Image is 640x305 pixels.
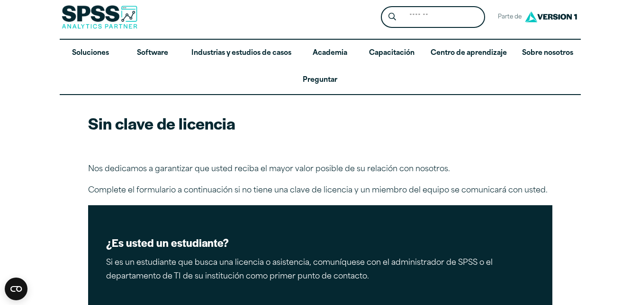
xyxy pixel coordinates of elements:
[232,78,253,86] span: Job title
[522,50,573,57] font: Sobre nosotros
[191,50,291,57] font: Industrias y estudios de casos
[383,9,401,26] button: Icono de lupa de búsqueda
[137,50,168,57] font: Software
[381,6,485,28] form: Formulario de búsqueda del encabezado del sitio
[313,50,347,57] font: Academia
[72,50,109,57] font: Soluciones
[232,40,276,47] span: Company Email
[88,187,548,194] font: Complete el formulario a continuación si no tiene una clave de licencia y un miembro del equipo s...
[106,259,493,280] font: Si es un estudiante que busca una licencia o asistencia, comuníquese con el administrador de SPSS...
[2,172,9,178] input: I agree to allow Version 1 to store and process my data and to send communications.*
[523,8,579,26] img: Logotipo de la versión 1
[88,112,235,134] font: Sin clave de licencia
[60,40,122,67] a: Soluciones
[388,13,396,21] svg: Icono de lupa de búsqueda
[431,50,507,57] font: Centro de aprendizaje
[514,40,581,67] a: Sobre nosotros
[62,5,137,29] img: Socio de análisis de SPSS
[60,40,581,94] nav: Versión de escritorio del menú principal del sitio
[232,1,261,8] span: Last name
[88,166,450,173] font: Nos dedicamos a garantizar que usted reciba el mayor valor posible de su relación con nosotros.
[12,171,262,178] p: I agree to allow Version 1 to store and process my data and to send communications.
[498,14,522,20] font: Parte de
[60,67,581,94] a: Preguntar
[369,50,415,57] font: Capacitación
[361,40,423,67] a: Capacitación
[106,235,229,250] font: ¿Es usted un estudiante?
[423,40,514,67] a: Centro de aprendizaje
[261,187,302,195] a: Privacy Policy
[122,40,184,67] a: Software
[299,40,361,67] a: Academia
[184,40,299,67] a: Industrias y estudios de casos
[5,278,27,300] button: Open CMP widget
[303,77,337,84] font: Preguntar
